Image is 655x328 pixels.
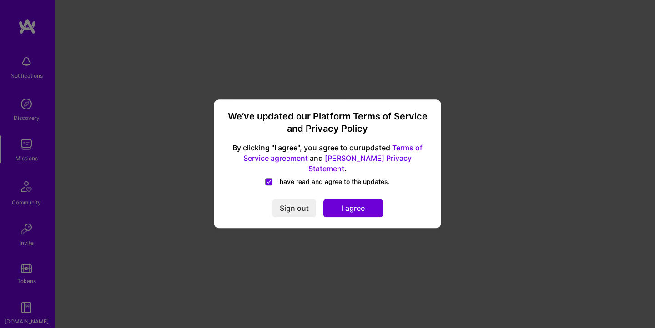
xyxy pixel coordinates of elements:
[272,199,316,218] button: Sign out
[225,143,430,174] span: By clicking "I agree", you agree to our updated and .
[276,178,390,187] span: I have read and agree to the updates.
[243,143,423,163] a: Terms of Service agreement
[225,110,430,135] h3: We’ve updated our Platform Terms of Service and Privacy Policy
[323,199,383,218] button: I agree
[308,154,412,173] a: [PERSON_NAME] Privacy Statement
